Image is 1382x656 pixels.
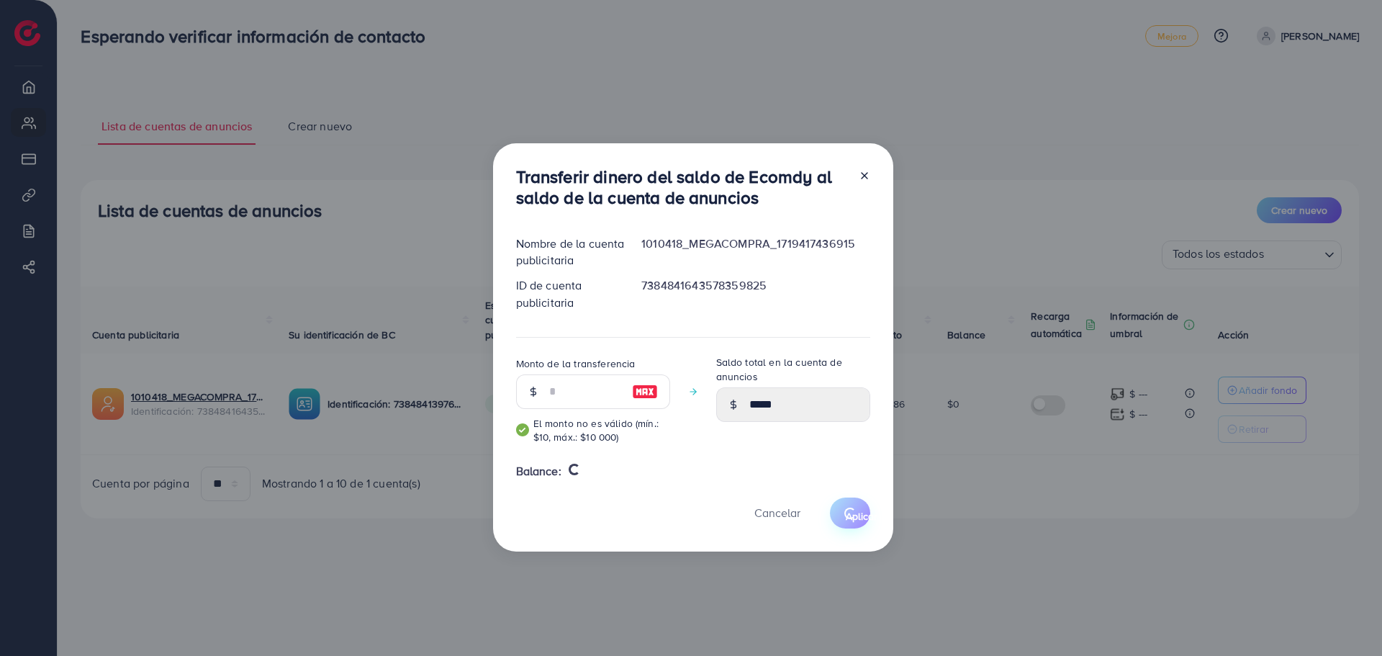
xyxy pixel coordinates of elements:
font: Balance: [516,463,561,479]
font: El monto no es válido (mín.: $10, máx.: $10 000) [533,416,659,444]
font: ID de cuenta publicitaria [516,277,582,310]
font: 7384841643578359825 [641,277,767,293]
font: Cancelar [754,505,800,521]
font: Aplicar [844,508,877,527]
button: Cancelar [736,498,818,529]
img: guide [516,423,529,436]
img: imagen [632,383,658,400]
font: Transferir dinero del saldo de Ecomdy al saldo de la cuenta de anuncios [516,164,832,210]
font: 1010418_MEGACOMPRA_1719417436915 [641,235,855,251]
font: Nombre de la cuenta publicitaria [516,235,625,268]
font: Monto de la transferencia [516,356,636,371]
iframe: Charlar [1321,591,1371,645]
font: Saldo total en la cuenta de anuncios [716,355,842,384]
